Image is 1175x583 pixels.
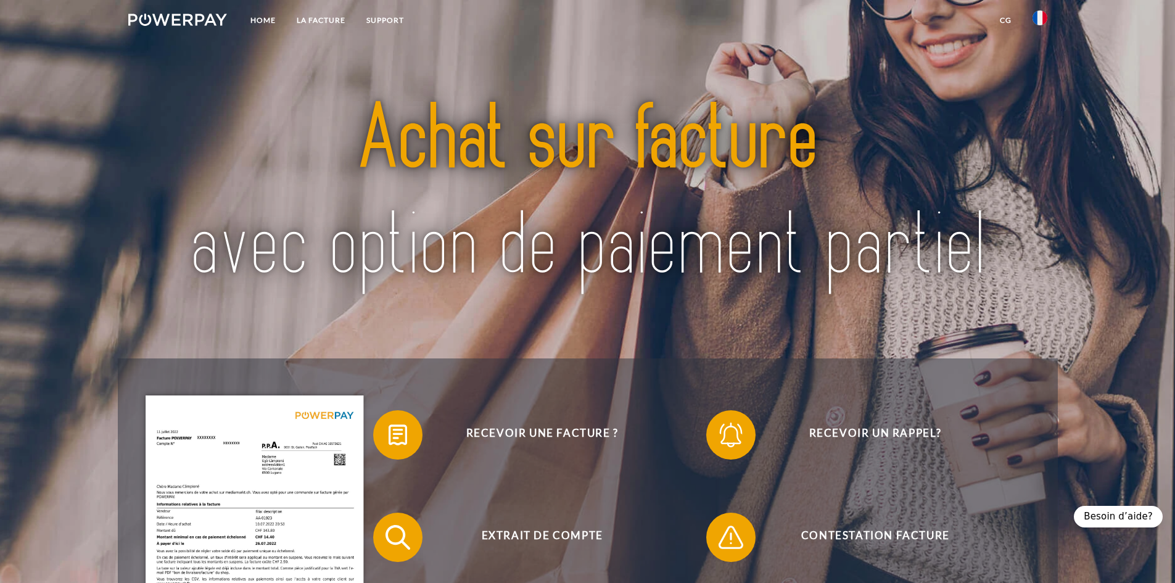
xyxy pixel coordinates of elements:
[356,9,414,31] a: Support
[240,9,286,31] a: Home
[1033,10,1047,25] img: fr
[286,9,356,31] a: LA FACTURE
[382,522,413,553] img: qb_search.svg
[706,410,1027,460] button: Recevoir un rappel?
[715,522,746,553] img: qb_warning.svg
[373,513,694,562] button: Extrait de compte
[1074,506,1163,527] div: Besoin d’aide?
[373,410,694,460] button: Recevoir une facture ?
[128,14,228,26] img: logo-powerpay-white.svg
[173,59,1002,329] img: title-powerpay_fr.svg
[715,420,746,450] img: qb_bell.svg
[724,410,1026,460] span: Recevoir un rappel?
[391,513,693,562] span: Extrait de compte
[706,513,1027,562] button: Contestation Facture
[391,410,693,460] span: Recevoir une facture ?
[989,9,1022,31] a: CG
[382,420,413,450] img: qb_bill.svg
[724,513,1026,562] span: Contestation Facture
